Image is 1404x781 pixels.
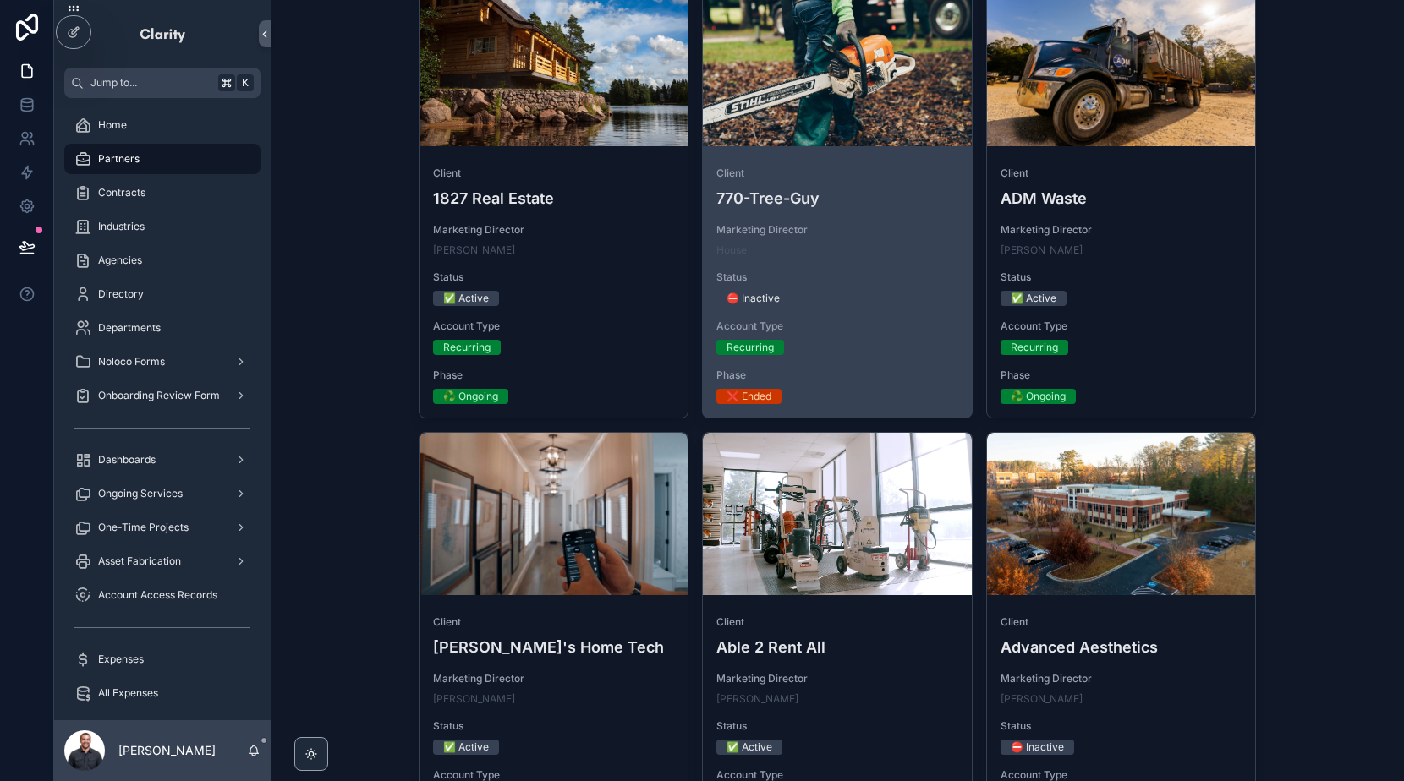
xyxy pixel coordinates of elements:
[64,580,261,610] a: Account Access Records
[54,98,271,720] div: scrollable content
[98,287,144,301] span: Directory
[64,347,261,377] a: Noloco Forms
[64,144,261,174] a: Partners
[64,678,261,708] a: All Expenses
[1001,187,1242,210] h4: ADM Waste
[64,68,261,98] button: Jump to...K
[716,369,958,382] span: Phase
[1001,369,1242,382] span: Phase
[1001,167,1242,180] span: Client
[1001,615,1242,629] span: Client
[1001,719,1242,733] span: Status
[433,187,675,210] h4: 1827 Real Estate
[98,220,145,233] span: Industries
[64,177,261,208] a: Contracts
[1001,672,1242,685] span: Marketing Director
[716,243,747,257] a: House
[443,389,498,404] div: ♻️ Ongoing
[433,167,675,180] span: Client
[64,245,261,276] a: Agencies
[118,742,216,759] p: [PERSON_NAME]
[98,521,189,534] span: One-Time Projects
[443,291,489,306] div: ✅ Active
[433,636,675,658] h4: [PERSON_NAME]'s Home Tech
[716,187,958,210] h4: 770-Tree-Guy
[433,223,675,237] span: Marketing Director
[139,20,187,47] img: App logo
[727,740,772,755] div: ✅ Active
[98,653,144,666] span: Expenses
[703,433,972,595] div: able-Cropped.webp
[1011,340,1058,355] div: Recurring
[433,319,675,333] span: Account Type
[64,644,261,674] a: Expenses
[716,319,958,333] span: Account Type
[64,110,261,140] a: Home
[1001,270,1242,284] span: Status
[64,546,261,576] a: Asset Fabrication
[64,445,261,475] a: Dashboards
[443,340,491,355] div: Recurring
[98,254,142,267] span: Agencies
[98,321,161,335] span: Departments
[433,719,675,733] span: Status
[433,243,515,257] a: [PERSON_NAME]
[64,313,261,343] a: Departments
[90,76,211,90] span: Jump to...
[433,672,675,685] span: Marketing Director
[98,186,145,199] span: Contracts
[98,152,140,166] span: Partners
[727,291,780,306] div: ⛔ Inactive
[716,719,958,733] span: Status
[433,270,675,284] span: Status
[64,478,261,509] a: Ongoing Services
[727,389,771,404] div: ❌ Ended
[98,389,220,402] span: Onboarding Review Form
[716,672,958,685] span: Marketing Director
[64,512,261,543] a: One-Time Projects
[716,636,958,658] h4: Able 2 Rent All
[716,167,958,180] span: Client
[98,554,181,568] span: Asset Fabrication
[98,355,165,369] span: Noloco Forms
[64,279,261,309] a: Directory
[1001,223,1242,237] span: Marketing Director
[716,270,958,284] span: Status
[433,369,675,382] span: Phase
[1001,692,1083,706] a: [PERSON_NAME]
[716,223,958,237] span: Marketing Director
[64,380,261,411] a: Onboarding Review Form
[239,76,252,90] span: K
[98,686,158,700] span: All Expenses
[716,692,798,706] a: [PERSON_NAME]
[1001,319,1242,333] span: Account Type
[1001,636,1242,658] h4: Advanced Aesthetics
[433,615,675,629] span: Client
[1001,243,1083,257] a: [PERSON_NAME]
[1011,389,1066,404] div: ♻️ Ongoing
[420,433,688,595] div: Aarons.webp
[443,740,489,755] div: ✅ Active
[1011,291,1056,306] div: ✅ Active
[64,211,261,242] a: Industries
[433,692,515,706] a: [PERSON_NAME]
[98,487,183,500] span: Ongoing Services
[98,118,127,132] span: Home
[716,615,958,629] span: Client
[1011,740,1064,755] div: ⛔ Inactive
[98,453,156,467] span: Dashboards
[98,588,217,602] span: Account Access Records
[987,433,1256,595] div: advanced-Cropped.webp
[727,340,774,355] div: Recurring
